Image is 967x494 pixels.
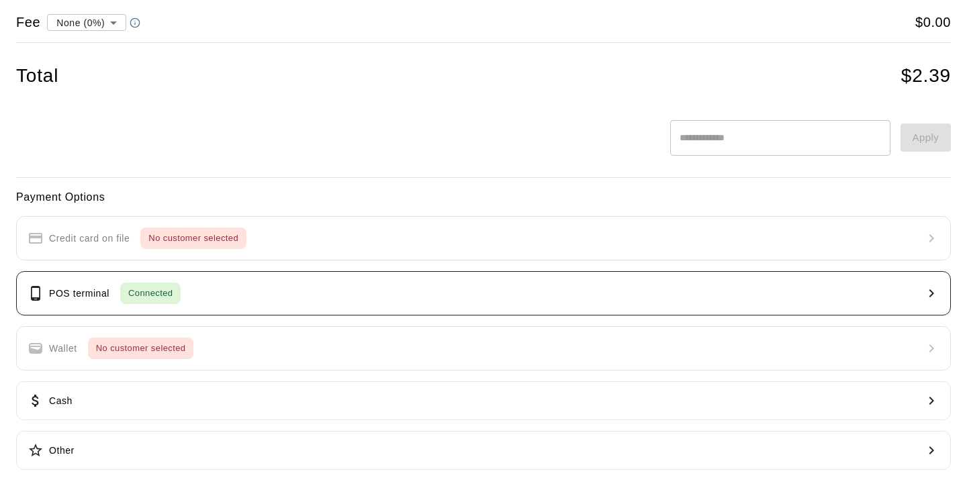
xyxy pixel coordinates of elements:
button: Cash [16,381,951,420]
div: None (0%) [47,10,126,35]
span: Connected [120,286,181,301]
h6: Payment Options [16,189,951,206]
p: Cash [49,394,73,408]
h4: $ 2.39 [901,64,951,88]
button: POS terminalConnected [16,271,951,315]
button: Other [16,431,951,470]
p: Other [49,444,75,458]
p: POS terminal [49,287,109,301]
h4: Total [16,64,58,88]
h5: Fee [16,13,40,32]
h5: $ 0.00 [915,13,951,32]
